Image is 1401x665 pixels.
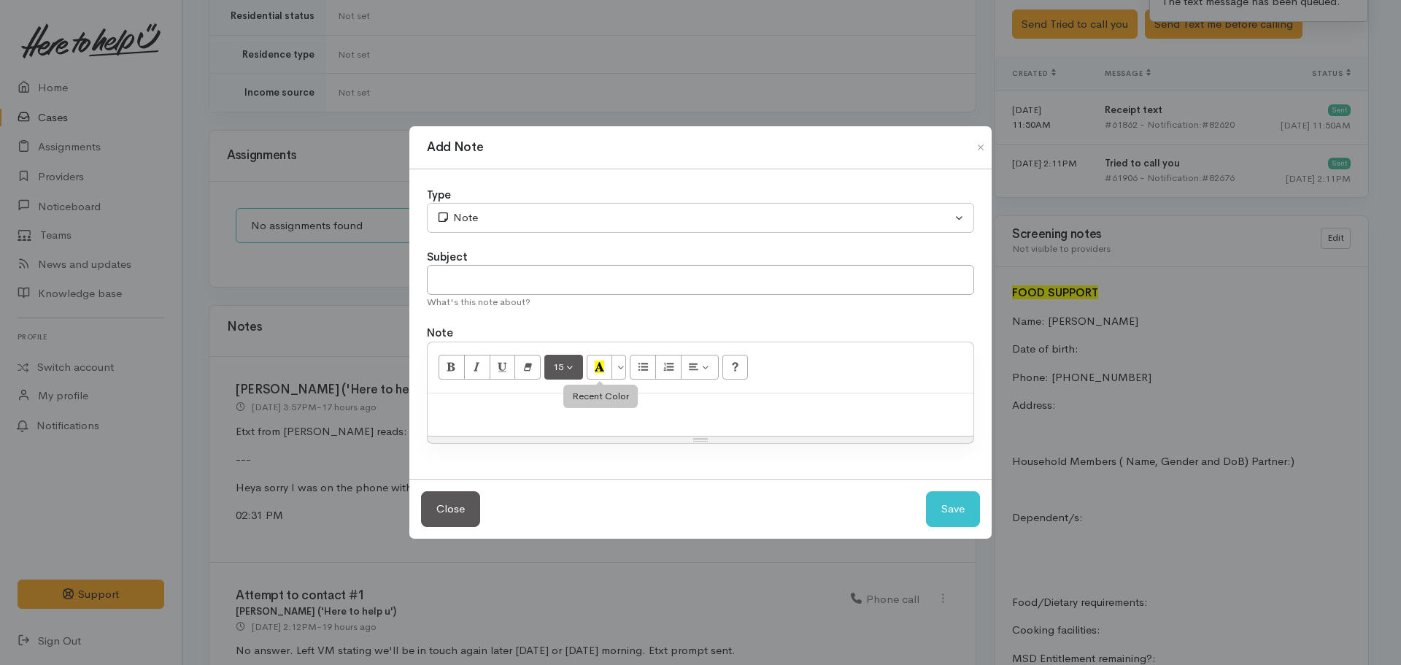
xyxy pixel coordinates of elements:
[436,210,952,226] div: Note
[514,355,541,380] button: Remove Font Style (CTRL+\)
[969,139,992,156] button: Close
[464,355,490,380] button: Italic (CTRL+I)
[427,187,451,204] label: Type
[427,325,453,342] label: Note
[427,295,974,310] div: What's this note about?
[544,355,583,380] button: Font Size
[587,355,613,380] button: Recent Color
[490,355,516,380] button: Underline (CTRL+U)
[421,491,480,527] button: Close
[630,355,656,380] button: Unordered list (CTRL+SHIFT+NUM7)
[439,355,465,380] button: Bold (CTRL+B)
[563,385,638,408] div: Recent Color
[427,138,483,157] h1: Add Note
[926,491,980,527] button: Save
[427,249,468,266] label: Subject
[655,355,682,380] button: Ordered list (CTRL+SHIFT+NUM8)
[611,355,626,380] button: More Color
[681,355,719,380] button: Paragraph
[722,355,749,380] button: Help
[553,361,563,373] span: 15
[427,203,974,233] button: Note
[428,437,973,443] div: Resize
